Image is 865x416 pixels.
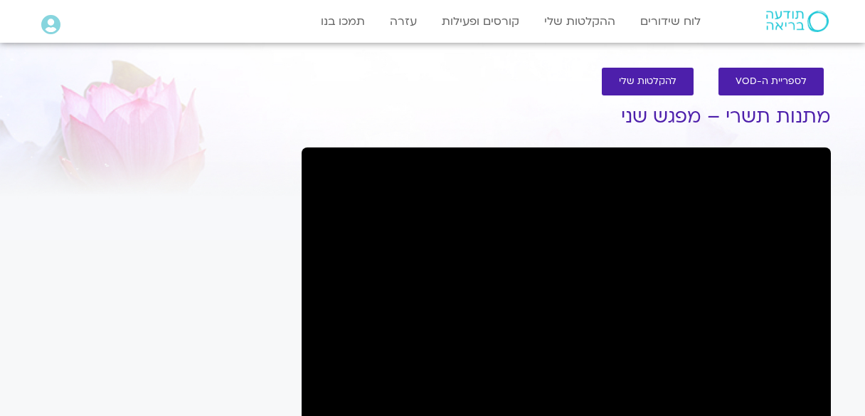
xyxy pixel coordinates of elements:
a: עזרה [383,8,424,35]
span: לספריית ה-VOD [736,76,807,87]
h1: מתנות תשרי – מפגש שני [302,106,831,128]
a: תמכו בנו [314,8,372,35]
span: להקלטות שלי [619,76,676,87]
a: להקלטות שלי [602,68,694,95]
a: לספריית ה-VOD [718,68,824,95]
a: לוח שידורים [633,8,708,35]
a: ההקלטות שלי [537,8,622,35]
img: תודעה בריאה [766,11,829,32]
a: קורסים ופעילות [435,8,526,35]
